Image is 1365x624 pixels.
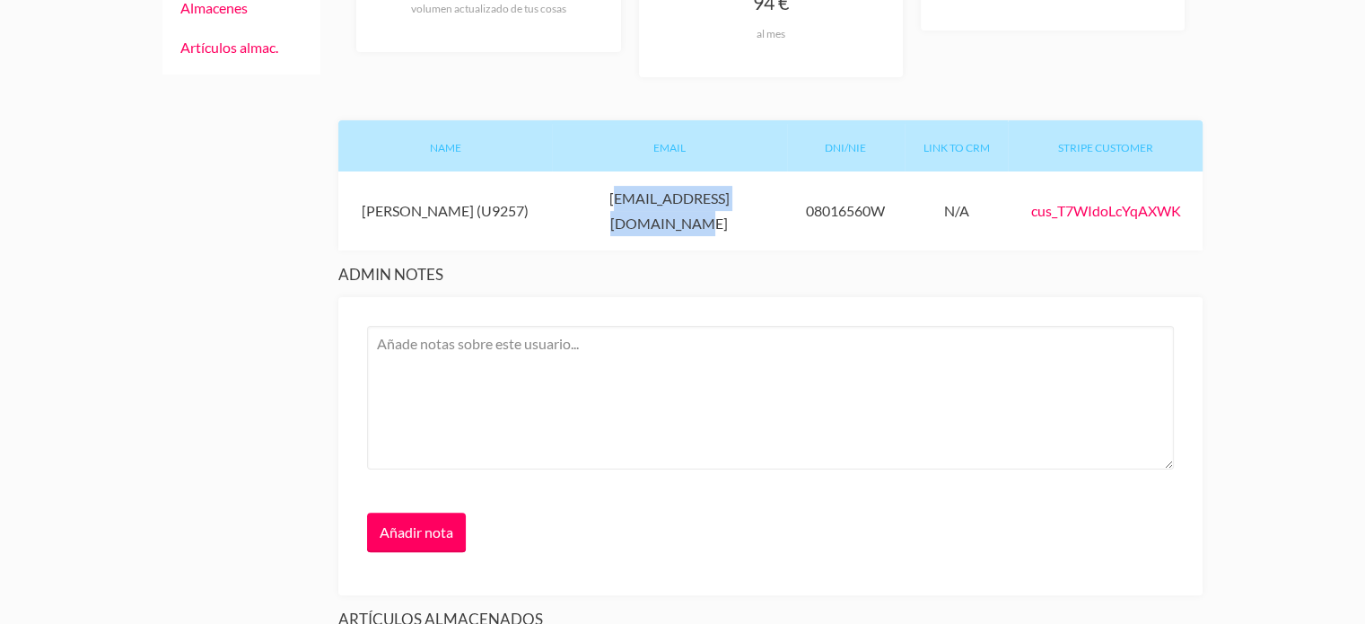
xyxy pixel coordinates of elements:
[668,27,874,41] div: al mes
[787,120,905,171] div: DNI/NIE
[552,120,787,171] div: Email
[367,513,466,552] input: Añadir nota
[552,171,787,250] div: [EMAIL_ADDRESS][DOMAIN_NAME]
[1008,120,1203,171] div: Stripe customer
[338,265,1203,284] h3: Admin notes
[787,171,905,250] div: 08016560W
[180,39,278,56] a: Artículos almac.
[1030,202,1180,219] a: cus_T7WIdoLcYqAXWK
[338,171,552,250] div: [PERSON_NAME] (U9257)
[905,171,1009,250] div: N/A
[338,120,552,171] div: Name
[385,2,591,16] div: volumen actualizado de tus cosas
[905,120,1009,171] div: Link to CRM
